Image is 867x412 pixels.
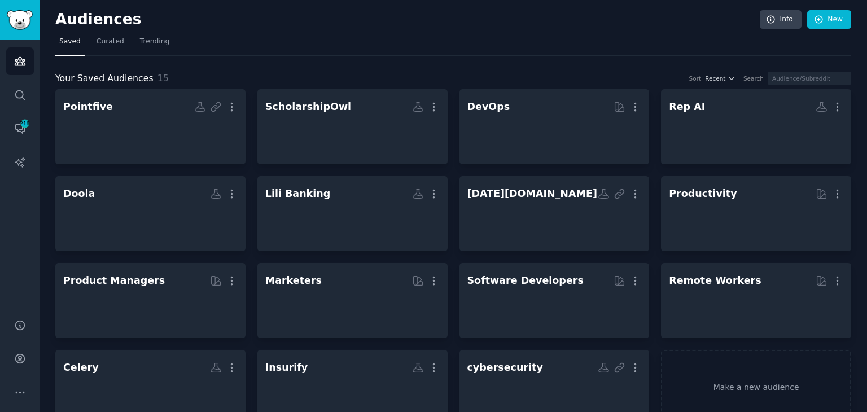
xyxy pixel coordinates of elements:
div: Productivity [669,187,737,201]
a: Marketers [257,263,448,338]
h2: Audiences [55,11,760,29]
div: cybersecurity [467,361,543,375]
span: Saved [59,37,81,47]
button: Recent [705,74,735,82]
div: Rep AI [669,100,705,114]
span: 15 [157,73,169,84]
div: Doola [63,187,95,201]
a: Lili Banking [257,176,448,251]
a: Software Developers [459,263,650,338]
span: Curated [97,37,124,47]
a: Rep AI [661,89,851,164]
span: Recent [705,74,725,82]
div: Lili Banking [265,187,330,201]
div: Pointfive [63,100,113,114]
div: Marketers [265,274,322,288]
img: GummySearch logo [7,10,33,30]
a: ScholarshipOwl [257,89,448,164]
div: ScholarshipOwl [265,100,351,114]
a: 216 [6,115,34,142]
div: Insurify [265,361,308,375]
a: Trending [136,33,173,56]
a: DevOps [459,89,650,164]
a: Doola [55,176,246,251]
div: Search [743,74,764,82]
a: Product Managers [55,263,246,338]
a: Pointfive [55,89,246,164]
span: Trending [140,37,169,47]
a: Productivity [661,176,851,251]
input: Audience/Subreddit [768,72,851,85]
div: DevOps [467,100,510,114]
div: Sort [689,74,702,82]
a: Info [760,10,802,29]
a: Remote Workers [661,263,851,338]
div: Celery [63,361,99,375]
div: Product Managers [63,274,165,288]
span: Your Saved Audiences [55,72,154,86]
a: Curated [93,33,128,56]
div: Remote Workers [669,274,761,288]
a: Saved [55,33,85,56]
a: [DATE][DOMAIN_NAME] [459,176,650,251]
div: [DATE][DOMAIN_NAME] [467,187,597,201]
a: New [807,10,851,29]
span: 216 [20,120,30,128]
div: Software Developers [467,274,584,288]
